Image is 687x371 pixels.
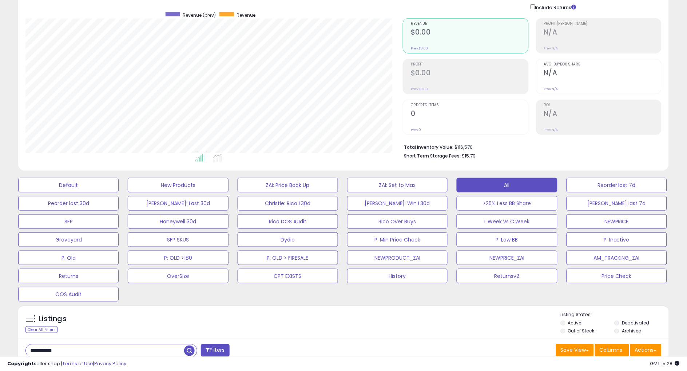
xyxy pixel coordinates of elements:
[600,347,623,354] span: Columns
[457,178,557,192] button: All
[94,360,126,367] a: Privacy Policy
[595,344,629,356] button: Columns
[567,214,667,229] button: NEWPRICE
[650,360,680,367] span: 2025-09-11 15:28 GMT
[18,214,119,229] button: SFP
[18,196,119,211] button: Reorder last 30d
[462,152,476,159] span: $15.79
[404,144,453,150] b: Total Inventory Value:
[411,63,528,67] span: Profit
[544,128,558,132] small: Prev: N/A
[457,269,557,283] button: Returnsv2
[544,103,661,107] span: ROI
[411,46,428,51] small: Prev: $0.00
[347,232,448,247] button: P: Min Price Check
[544,109,661,119] h2: N/A
[411,69,528,79] h2: $0.00
[238,196,338,211] button: Christie: Rico L30d
[622,320,650,326] label: Deactivated
[525,3,585,11] div: Include Returns
[18,287,119,302] button: OOS Audit
[347,214,448,229] button: Rico Over Buys
[347,196,448,211] button: [PERSON_NAME]: Win L30d
[567,269,667,283] button: Price Check
[411,87,428,91] small: Prev: $0.00
[457,251,557,265] button: NEWPRICE_ZAI
[544,22,661,26] span: Profit [PERSON_NAME]
[411,22,528,26] span: Revenue
[567,196,667,211] button: [PERSON_NAME] last 7d
[544,87,558,91] small: Prev: N/A
[411,109,528,119] h2: 0
[567,178,667,192] button: Reorder last 7d
[568,320,581,326] label: Active
[18,269,119,283] button: Returns
[25,326,58,333] div: Clear All Filters
[183,12,216,18] span: Revenue (prev)
[39,314,67,324] h5: Listings
[128,269,228,283] button: OverSize
[404,142,656,151] li: $116,570
[238,214,338,229] button: Rico DOS Audit
[622,328,642,334] label: Archived
[411,28,528,38] h2: $0.00
[347,178,448,192] button: ZAI: Set to Max
[544,63,661,67] span: Avg. Buybox Share
[561,311,669,318] p: Listing States:
[238,178,338,192] button: ZAI: Price Back Up
[62,360,93,367] a: Terms of Use
[544,69,661,79] h2: N/A
[567,251,667,265] button: AM_TRACKING_ZAI
[238,251,338,265] button: P: OLD > FIRESALE
[568,328,595,334] label: Out of Stock
[457,196,557,211] button: >25% Less BB Share
[347,269,448,283] button: History
[411,128,421,132] small: Prev: 0
[18,251,119,265] button: P: Old
[18,232,119,247] button: Graveyard
[404,153,461,159] b: Short Term Storage Fees:
[630,344,662,356] button: Actions
[457,232,557,247] button: P: Low BB
[544,28,661,38] h2: N/A
[201,344,229,357] button: Filters
[556,344,594,356] button: Save View
[457,214,557,229] button: L.Week vs C.Week
[238,269,338,283] button: CPT EXISTS
[238,232,338,247] button: Dydio
[237,12,255,18] span: Revenue
[544,46,558,51] small: Prev: N/A
[7,360,126,367] div: seller snap | |
[7,360,34,367] strong: Copyright
[128,251,228,265] button: P: OLD >180
[567,232,667,247] button: P: Inactive
[18,178,119,192] button: Default
[128,178,228,192] button: New Products
[128,214,228,229] button: Honeywell 30d
[411,103,528,107] span: Ordered Items
[128,196,228,211] button: [PERSON_NAME]: Last 30d
[347,251,448,265] button: NEWPRODUCT_ZAI
[128,232,228,247] button: SFP SKUS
